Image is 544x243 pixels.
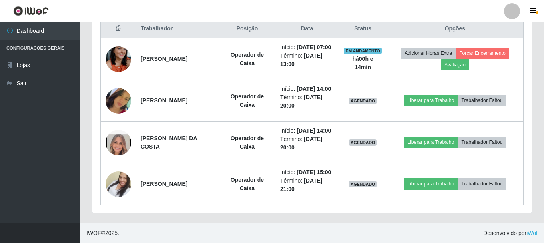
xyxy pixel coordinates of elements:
li: Término: [280,52,334,68]
th: Opções [387,20,524,38]
span: AGENDADO [349,181,377,187]
time: [DATE] 14:00 [297,86,331,92]
span: IWOF [86,230,101,236]
li: Início: [280,168,334,177]
strong: Operador de Caixa [231,177,264,191]
img: 1742563763298.jpeg [106,161,131,207]
button: Trabalhador Faltou [458,178,506,189]
button: Trabalhador Faltou [458,137,506,148]
strong: [PERSON_NAME] DA COSTA [141,135,197,150]
button: Trabalhador Faltou [458,95,506,106]
img: 1743360522748.jpeg [106,124,131,161]
strong: [PERSON_NAME] [141,56,187,62]
th: Data [275,20,339,38]
button: Liberar para Trabalho [404,95,458,106]
button: Liberar para Trabalho [404,178,458,189]
img: 1704159862807.jpeg [106,36,131,82]
button: Liberar para Trabalho [404,137,458,148]
button: Forçar Encerramento [456,48,509,59]
strong: [PERSON_NAME] [141,181,187,187]
strong: Operador de Caixa [231,52,264,66]
time: [DATE] 07:00 [297,44,331,50]
span: EM ANDAMENTO [344,48,382,54]
strong: Operador de Caixa [231,93,264,108]
li: Início: [280,85,334,93]
img: CoreUI Logo [13,6,49,16]
th: Status [339,20,387,38]
strong: há 00 h e 14 min [352,56,373,70]
strong: Operador de Caixa [231,135,264,150]
li: Término: [280,135,334,152]
strong: [PERSON_NAME] [141,97,187,104]
span: AGENDADO [349,139,377,146]
span: AGENDADO [349,98,377,104]
time: [DATE] 14:00 [297,127,331,134]
time: [DATE] 15:00 [297,169,331,175]
li: Término: [280,177,334,193]
th: Posição [219,20,275,38]
a: iWof [526,230,538,236]
span: Desenvolvido por [483,229,538,237]
button: Avaliação [441,59,469,70]
button: Adicionar Horas Extra [401,48,456,59]
li: Início: [280,43,334,52]
th: Trabalhador [136,20,219,38]
li: Início: [280,127,334,135]
img: 1680605937506.jpeg [106,78,131,124]
li: Término: [280,93,334,110]
span: © 2025 . [86,229,119,237]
